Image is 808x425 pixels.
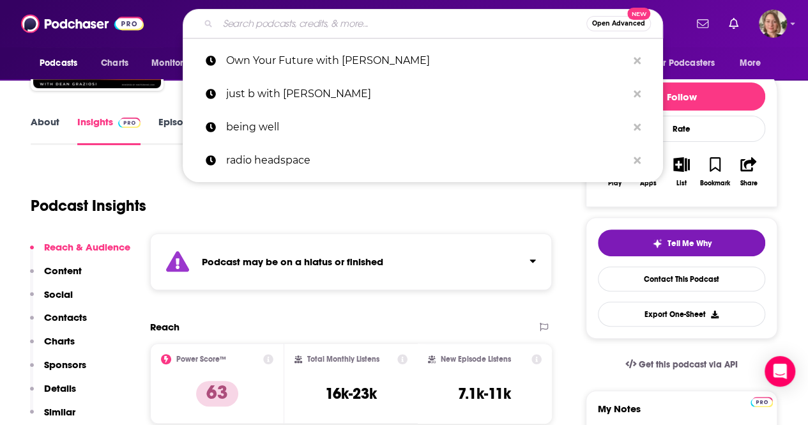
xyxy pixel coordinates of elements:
[101,54,128,72] span: Charts
[740,180,757,187] div: Share
[31,116,59,145] a: About
[598,267,765,291] a: Contact This Podcast
[30,359,86,382] button: Sponsors
[158,116,223,145] a: Episodes834
[627,8,650,20] span: New
[202,256,383,268] strong: Podcast may be on a hiatus or finished
[44,265,82,277] p: Content
[652,238,662,249] img: tell me why sparkle
[732,149,765,195] button: Share
[30,288,73,312] button: Social
[598,302,765,327] button: Export One-Sheet
[759,10,787,38] span: Logged in as AriFortierPr
[44,359,86,371] p: Sponsors
[226,77,627,111] p: just b with bethenny
[700,180,730,187] div: Bookmark
[150,233,552,290] section: Click to expand status details
[441,355,511,364] h2: New Episode Listens
[740,54,761,72] span: More
[142,51,213,75] button: open menu
[639,359,738,370] span: Get this podcast via API
[667,238,712,249] span: Tell Me Why
[183,77,663,111] a: just b with [PERSON_NAME]
[307,355,379,364] h2: Total Monthly Listens
[30,265,82,288] button: Content
[751,397,773,407] img: Podchaser Pro
[765,356,795,387] div: Open Intercom Messenger
[21,12,144,36] img: Podchaser - Follow, Share and Rate Podcasts
[30,382,76,406] button: Details
[759,10,787,38] img: User Profile
[30,335,75,359] button: Charts
[731,51,777,75] button: open menu
[44,382,76,394] p: Details
[93,51,136,75] a: Charts
[226,44,627,77] p: Own Your Future with Dean Graziosi
[44,406,75,418] p: Similar
[226,144,627,177] p: radio headspace
[724,13,743,35] a: Show notifications dropdown
[31,51,94,75] button: open menu
[44,335,75,347] p: Charts
[30,241,130,265] button: Reach & Audience
[598,229,765,256] button: tell me why sparkleTell Me Why
[183,44,663,77] a: Own Your Future with [PERSON_NAME]
[150,321,179,333] h2: Reach
[30,311,87,335] button: Contacts
[183,111,663,144] a: being well
[759,10,787,38] button: Show profile menu
[751,395,773,407] a: Pro website
[615,349,748,380] a: Get this podcast via API
[44,288,73,300] p: Social
[218,13,586,34] input: Search podcasts, credits, & more...
[226,111,627,144] p: being well
[176,355,226,364] h2: Power Score™
[44,311,87,323] p: Contacts
[653,54,715,72] span: For Podcasters
[645,51,733,75] button: open menu
[31,196,146,215] h1: Podcast Insights
[676,180,687,187] div: List
[698,149,731,195] button: Bookmark
[151,54,197,72] span: Monitoring
[598,82,765,111] button: Follow
[692,13,713,35] a: Show notifications dropdown
[325,384,377,403] h3: 16k-23k
[665,149,698,195] button: List
[608,180,621,187] div: Play
[40,54,77,72] span: Podcasts
[118,118,141,128] img: Podchaser Pro
[586,16,651,31] button: Open AdvancedNew
[598,403,765,425] label: My Notes
[458,384,511,403] h3: 7.1k-11k
[183,144,663,177] a: radio headspace
[592,20,645,27] span: Open Advanced
[598,116,765,142] div: Rate
[44,241,130,253] p: Reach & Audience
[77,116,141,145] a: InsightsPodchaser Pro
[183,9,663,38] div: Search podcasts, credits, & more...
[640,180,657,187] div: Apps
[196,381,238,406] p: 63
